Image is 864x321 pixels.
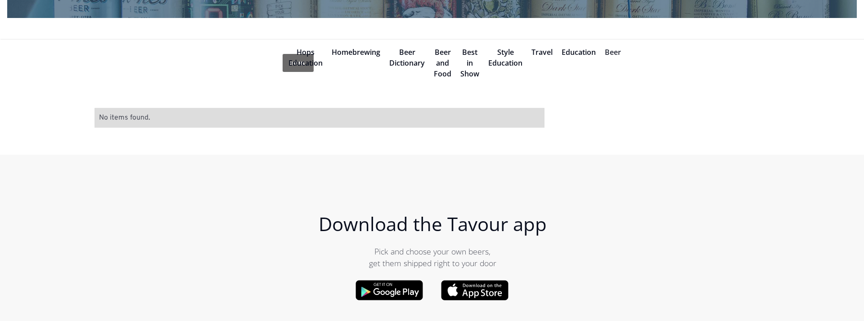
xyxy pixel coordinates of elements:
[252,245,612,269] p: Pick and choose your own beers, get them shipped right to your door
[460,47,479,79] a: Best in Show
[252,213,612,235] h1: Download the Tavour app
[531,47,553,57] a: Travel
[332,47,380,57] a: Homebrewing
[605,47,621,57] a: Beer
[283,54,314,72] a: Home
[562,47,596,57] a: Education
[434,47,451,79] a: Beer and Food
[288,47,323,68] a: Hops Education
[99,112,540,123] div: No items found.
[389,47,425,68] a: Beer Dictionary
[488,47,522,68] a: Style Education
